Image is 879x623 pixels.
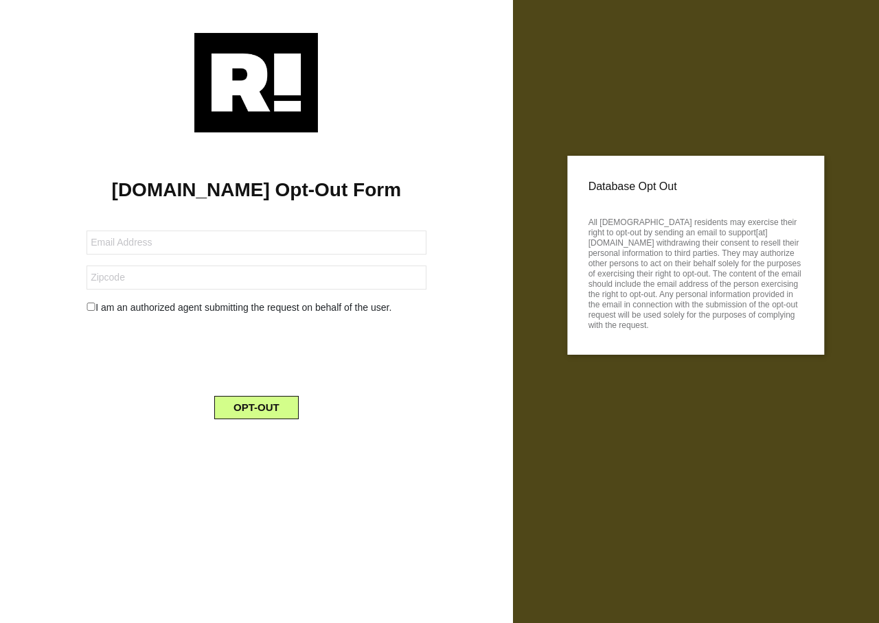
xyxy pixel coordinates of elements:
[152,326,361,379] iframe: reCAPTCHA
[87,231,426,255] input: Email Address
[194,33,318,132] img: Retention.com
[76,301,436,315] div: I am an authorized agent submitting the request on behalf of the user.
[214,396,299,419] button: OPT-OUT
[87,266,426,290] input: Zipcode
[21,178,492,202] h1: [DOMAIN_NAME] Opt-Out Form
[589,176,803,197] p: Database Opt Out
[589,213,803,331] p: All [DEMOGRAPHIC_DATA] residents may exercise their right to opt-out by sending an email to suppo...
